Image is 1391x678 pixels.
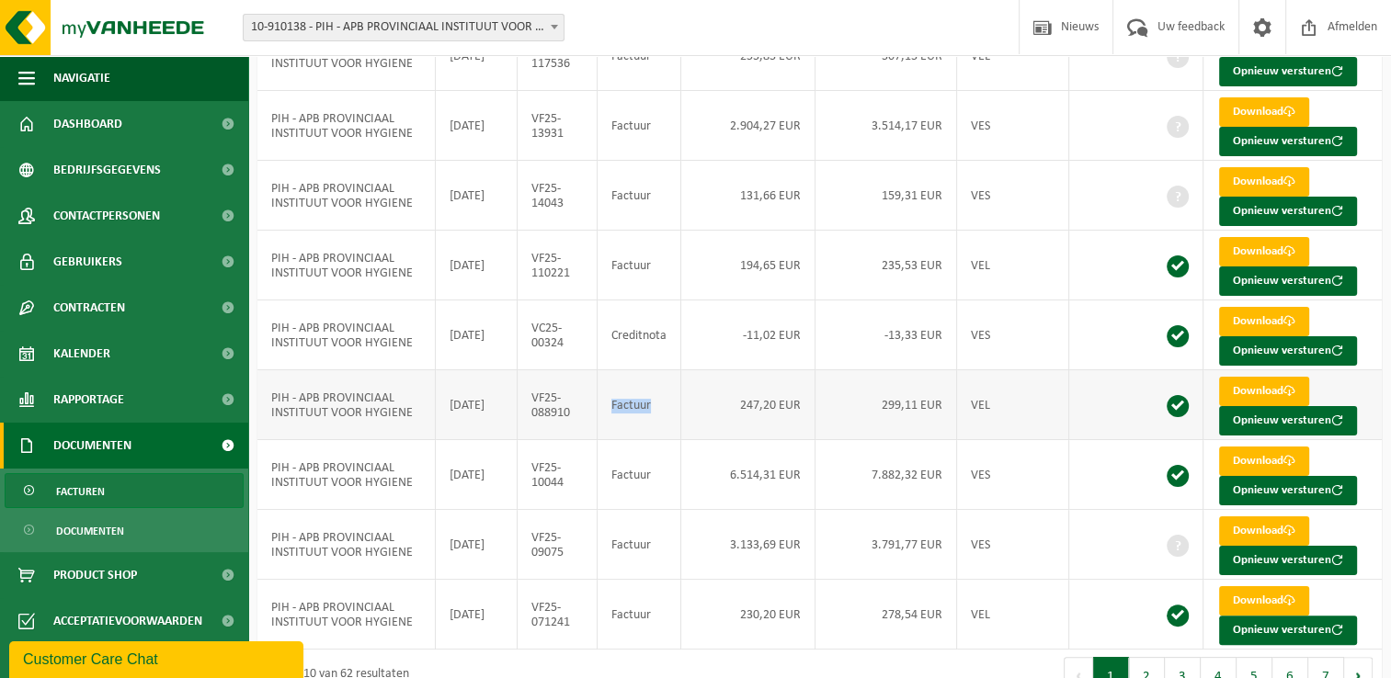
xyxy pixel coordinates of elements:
[598,231,681,300] td: Factuur
[598,91,681,161] td: Factuur
[257,370,436,440] td: PIH - APB PROVINCIAAL INSTITUUT VOOR HYGIENE
[518,440,598,510] td: VF25-10044
[53,147,161,193] span: Bedrijfsgegevens
[815,91,957,161] td: 3.514,17 EUR
[257,161,436,231] td: PIH - APB PROVINCIAAL INSTITUUT VOOR HYGIENE
[436,440,518,510] td: [DATE]
[815,440,957,510] td: 7.882,32 EUR
[681,21,815,91] td: 253,83 EUR
[598,580,681,650] td: Factuur
[598,510,681,580] td: Factuur
[436,21,518,91] td: [DATE]
[257,300,436,370] td: PIH - APB PROVINCIAAL INSTITUUT VOOR HYGIENE
[1219,476,1357,505] button: Opnieuw versturen
[518,370,598,440] td: VF25-088910
[257,91,436,161] td: PIH - APB PROVINCIAAL INSTITUUT VOOR HYGIENE
[436,161,518,231] td: [DATE]
[1219,266,1357,296] button: Opnieuw versturen
[681,440,815,510] td: 6.514,31 EUR
[1219,127,1357,156] button: Opnieuw versturen
[815,21,957,91] td: 307,13 EUR
[1219,446,1309,476] a: Download
[1219,237,1309,266] a: Download
[53,552,137,598] span: Product Shop
[518,300,598,370] td: VC25-00324
[53,55,110,101] span: Navigatie
[518,161,598,231] td: VF25-14043
[53,101,122,147] span: Dashboard
[1219,616,1357,645] button: Opnieuw versturen
[53,239,122,285] span: Gebruikers
[53,598,202,644] span: Acceptatievoorwaarden
[518,580,598,650] td: VF25-071241
[53,331,110,377] span: Kalender
[56,474,105,509] span: Facturen
[815,510,957,580] td: 3.791,77 EUR
[681,370,815,440] td: 247,20 EUR
[957,161,1069,231] td: VES
[681,161,815,231] td: 131,66 EUR
[1219,336,1357,366] button: Opnieuw versturen
[243,14,564,41] span: 10-910138 - PIH - APB PROVINCIAAL INSTITUUT VOOR HYGIENE - ANTWERPEN
[436,580,518,650] td: [DATE]
[957,91,1069,161] td: VES
[436,91,518,161] td: [DATE]
[957,440,1069,510] td: VES
[681,231,815,300] td: 194,65 EUR
[56,514,124,548] span: Documenten
[518,231,598,300] td: VF25-110221
[815,231,957,300] td: 235,53 EUR
[1219,307,1309,336] a: Download
[681,510,815,580] td: 3.133,69 EUR
[815,161,957,231] td: 159,31 EUR
[1219,516,1309,546] a: Download
[1219,406,1357,435] button: Opnieuw versturen
[436,370,518,440] td: [DATE]
[957,370,1069,440] td: VEL
[598,370,681,440] td: Factuur
[1219,97,1309,127] a: Download
[681,300,815,370] td: -11,02 EUR
[9,638,307,678] iframe: chat widget
[436,300,518,370] td: [DATE]
[53,193,160,239] span: Contactpersonen
[53,377,124,423] span: Rapportage
[257,231,436,300] td: PIH - APB PROVINCIAAL INSTITUUT VOOR HYGIENE
[957,21,1069,91] td: VEL
[957,231,1069,300] td: VEL
[957,580,1069,650] td: VEL
[518,510,598,580] td: VF25-09075
[1219,57,1357,86] button: Opnieuw versturen
[436,510,518,580] td: [DATE]
[1219,197,1357,226] button: Opnieuw versturen
[681,91,815,161] td: 2.904,27 EUR
[598,21,681,91] td: Factuur
[5,513,244,548] a: Documenten
[957,510,1069,580] td: VES
[518,91,598,161] td: VF25-13931
[815,300,957,370] td: -13,33 EUR
[436,231,518,300] td: [DATE]
[1219,167,1309,197] a: Download
[518,21,598,91] td: VF25-117536
[957,300,1069,370] td: VES
[53,285,125,331] span: Contracten
[815,370,957,440] td: 299,11 EUR
[257,580,436,650] td: PIH - APB PROVINCIAAL INSTITUUT VOOR HYGIENE
[5,473,244,508] a: Facturen
[598,161,681,231] td: Factuur
[1219,546,1357,575] button: Opnieuw versturen
[53,423,131,469] span: Documenten
[681,580,815,650] td: 230,20 EUR
[1219,377,1309,406] a: Download
[815,580,957,650] td: 278,54 EUR
[1219,586,1309,616] a: Download
[244,15,564,40] span: 10-910138 - PIH - APB PROVINCIAAL INSTITUUT VOOR HYGIENE - ANTWERPEN
[598,440,681,510] td: Factuur
[598,300,681,370] td: Creditnota
[257,510,436,580] td: PIH - APB PROVINCIAAL INSTITUUT VOOR HYGIENE
[257,440,436,510] td: PIH - APB PROVINCIAAL INSTITUUT VOOR HYGIENE
[257,21,436,91] td: PIH - APB PROVINCIAAL INSTITUUT VOOR HYGIENE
